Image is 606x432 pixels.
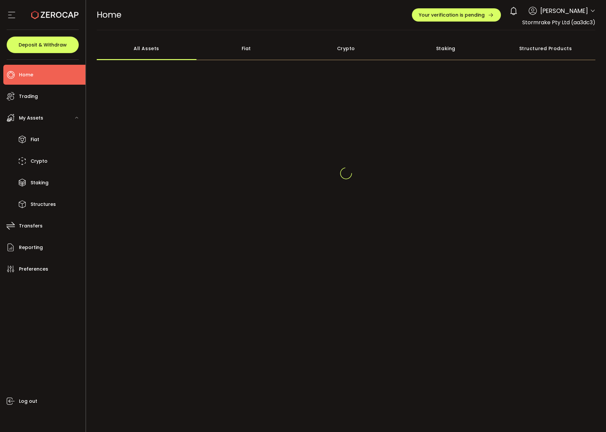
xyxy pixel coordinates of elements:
[19,396,37,406] span: Log out
[19,92,38,101] span: Trading
[19,264,48,274] span: Preferences
[522,19,595,26] span: Stormrake Pty Ltd (aa3dc3)
[31,200,56,209] span: Structures
[7,37,79,53] button: Deposit & Withdraw
[19,43,67,47] span: Deposit & Withdraw
[540,6,588,15] span: [PERSON_NAME]
[196,37,296,60] div: Fiat
[396,37,496,60] div: Staking
[19,113,43,123] span: My Assets
[31,178,49,188] span: Staking
[412,8,501,22] button: Your verification is pending
[496,37,595,60] div: Structured Products
[19,243,43,252] span: Reporting
[31,135,39,144] span: Fiat
[296,37,396,60] div: Crypto
[19,221,43,231] span: Transfers
[31,156,48,166] span: Crypto
[97,37,196,60] div: All Assets
[419,13,485,17] span: Your verification is pending
[97,9,121,21] span: Home
[19,70,33,80] span: Home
